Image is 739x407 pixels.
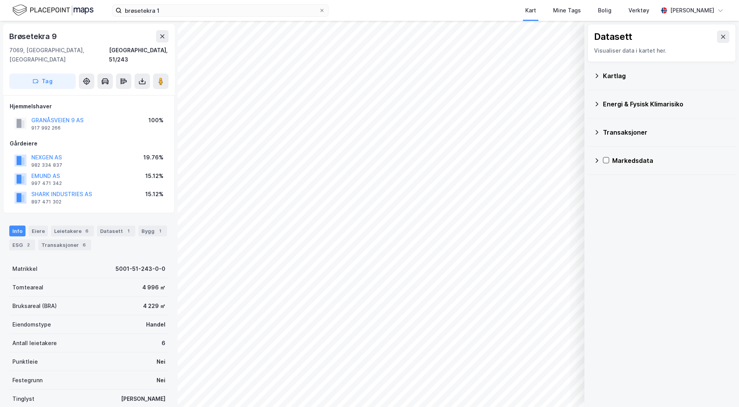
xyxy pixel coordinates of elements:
[603,99,730,109] div: Energi & Fysisk Klimarisiko
[603,128,730,137] div: Transaksjoner
[146,320,165,329] div: Handel
[156,227,164,235] div: 1
[31,162,62,168] div: 982 334 837
[157,376,165,385] div: Nei
[148,116,163,125] div: 100%
[162,339,165,348] div: 6
[12,320,51,329] div: Eiendomstype
[12,301,57,311] div: Bruksareal (BRA)
[553,6,581,15] div: Mine Tags
[143,153,163,162] div: 19.76%
[12,339,57,348] div: Antall leietakere
[124,227,132,235] div: 1
[10,102,168,111] div: Hjemmelshaver
[138,226,167,236] div: Bygg
[143,301,165,311] div: 4 229 ㎡
[97,226,135,236] div: Datasett
[628,6,649,15] div: Verktøy
[31,125,61,131] div: 917 992 266
[598,6,611,15] div: Bolig
[12,3,94,17] img: logo.f888ab2527a4732fd821a326f86c7f29.svg
[594,46,729,55] div: Visualiser data i kartet her.
[122,5,319,16] input: Søk på adresse, matrikkel, gårdeiere, leietakere eller personer
[9,46,109,64] div: 7069, [GEOGRAPHIC_DATA], [GEOGRAPHIC_DATA]
[594,31,632,43] div: Datasett
[10,139,168,148] div: Gårdeiere
[142,283,165,292] div: 4 996 ㎡
[9,30,58,43] div: Brøsetekra 9
[700,370,739,407] div: Kontrollprogram for chat
[31,180,62,186] div: 997 471 342
[51,226,94,236] div: Leietakere
[109,46,169,64] div: [GEOGRAPHIC_DATA], 51/243
[12,394,34,404] div: Tinglyst
[29,226,48,236] div: Eiere
[80,241,88,249] div: 6
[24,241,32,249] div: 2
[9,226,26,236] div: Info
[38,239,91,250] div: Transaksjoner
[12,283,43,292] div: Tomteareal
[145,171,163,181] div: 15.12%
[121,394,165,404] div: [PERSON_NAME]
[525,6,536,15] div: Kart
[157,357,165,366] div: Nei
[12,264,37,274] div: Matrikkel
[12,357,38,366] div: Punktleie
[603,71,730,80] div: Kartlag
[83,227,91,235] div: 6
[9,239,35,250] div: ESG
[700,370,739,407] iframe: Chat Widget
[116,264,165,274] div: 5001-51-243-0-0
[9,74,76,89] button: Tag
[31,199,61,205] div: 897 471 302
[145,190,163,199] div: 15.12%
[612,156,730,165] div: Markedsdata
[12,376,43,385] div: Festegrunn
[670,6,714,15] div: [PERSON_NAME]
